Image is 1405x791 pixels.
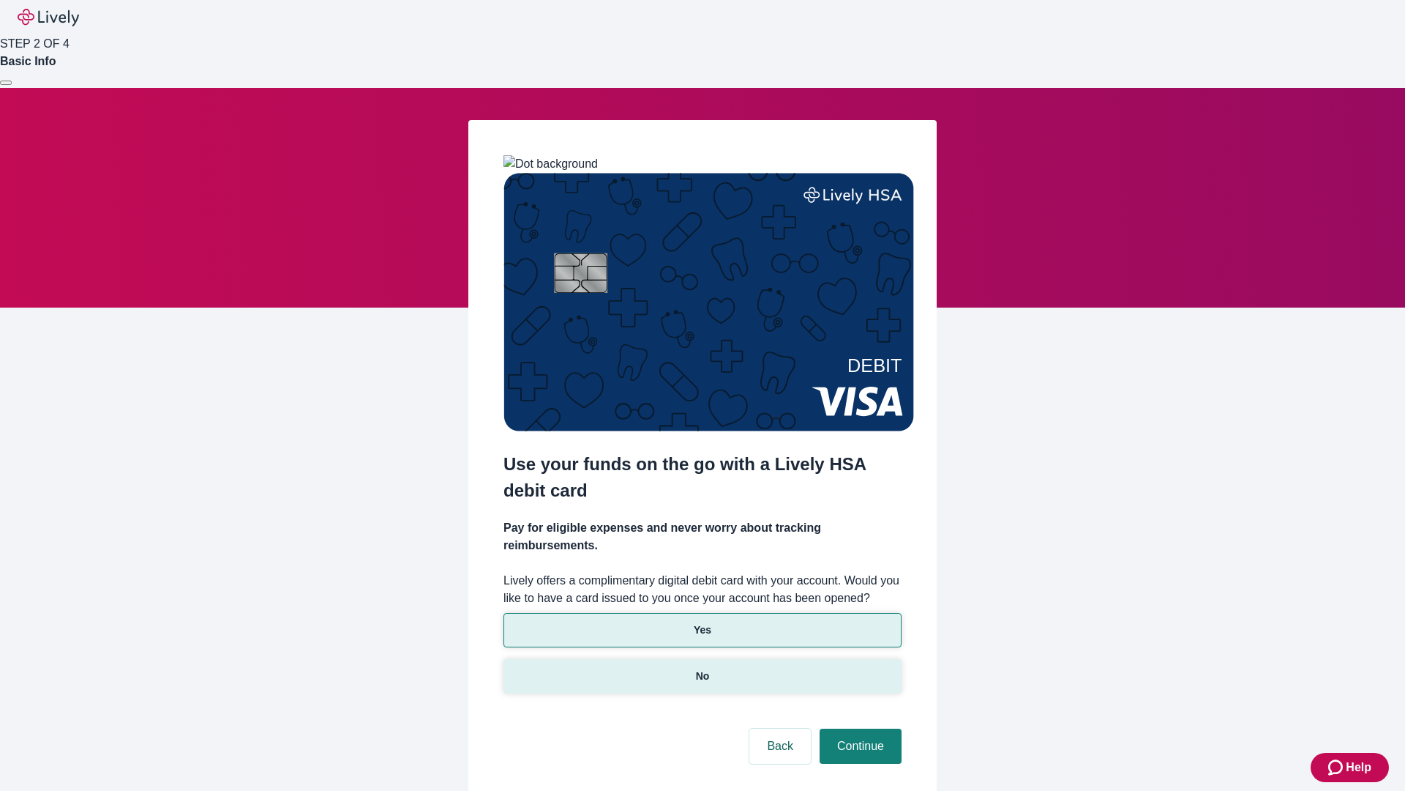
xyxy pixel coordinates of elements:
[503,613,902,647] button: Yes
[820,729,902,764] button: Continue
[503,173,914,431] img: Debit card
[18,9,79,26] img: Lively
[696,669,710,684] p: No
[503,451,902,504] h2: Use your funds on the go with a Lively HSA debit card
[503,519,902,554] h4: Pay for eligible expenses and never worry about tracking reimbursements.
[1328,759,1346,776] svg: Zendesk support icon
[503,155,598,173] img: Dot background
[1311,753,1389,782] button: Zendesk support iconHelp
[503,572,902,607] label: Lively offers a complimentary digital debit card with your account. Would you like to have a card...
[1346,759,1371,776] span: Help
[749,729,811,764] button: Back
[503,659,902,694] button: No
[694,623,711,638] p: Yes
